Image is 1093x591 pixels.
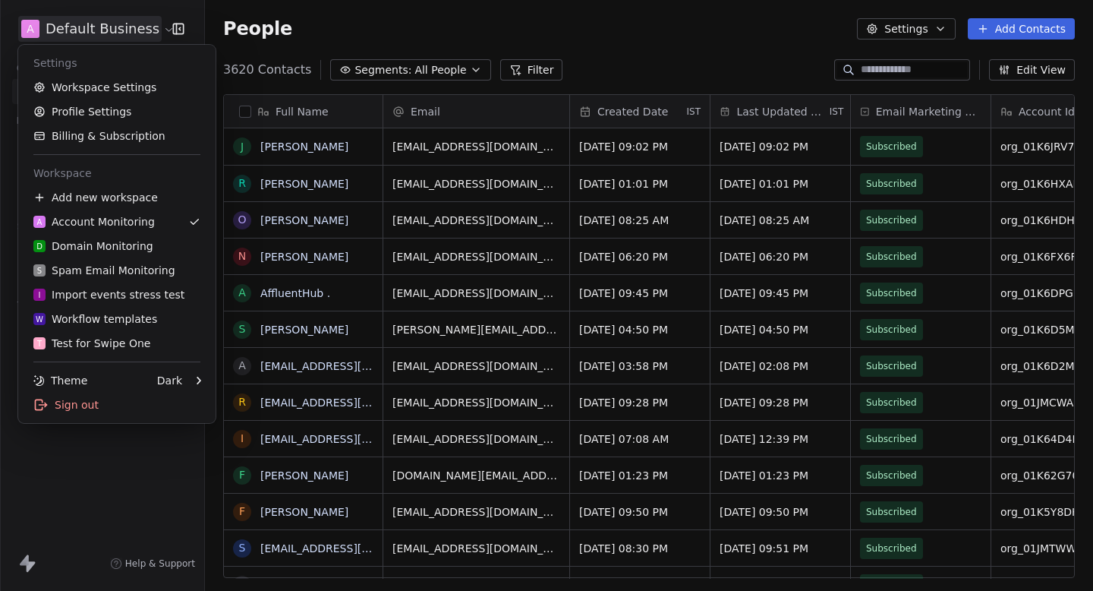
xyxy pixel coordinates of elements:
[24,51,209,75] div: Settings
[157,373,182,388] div: Dark
[33,373,87,388] div: Theme
[37,338,42,349] span: T
[33,263,175,278] div: Spam Email Monitoring
[33,239,153,254] div: Domain Monitoring
[33,287,184,302] div: Import events stress test
[24,393,209,417] div: Sign out
[24,124,209,148] a: Billing & Subscription
[33,311,157,327] div: Workflow templates
[24,161,209,185] div: Workspace
[37,216,43,228] span: A
[33,214,155,229] div: Account Monitoring
[39,289,41,301] span: I
[36,241,43,252] span: D
[36,314,43,325] span: W
[24,75,209,100] a: Workspace Settings
[24,100,209,124] a: Profile Settings
[37,265,42,277] span: S
[24,185,209,210] div: Add new workspace
[33,336,150,351] div: Test for Swipe One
